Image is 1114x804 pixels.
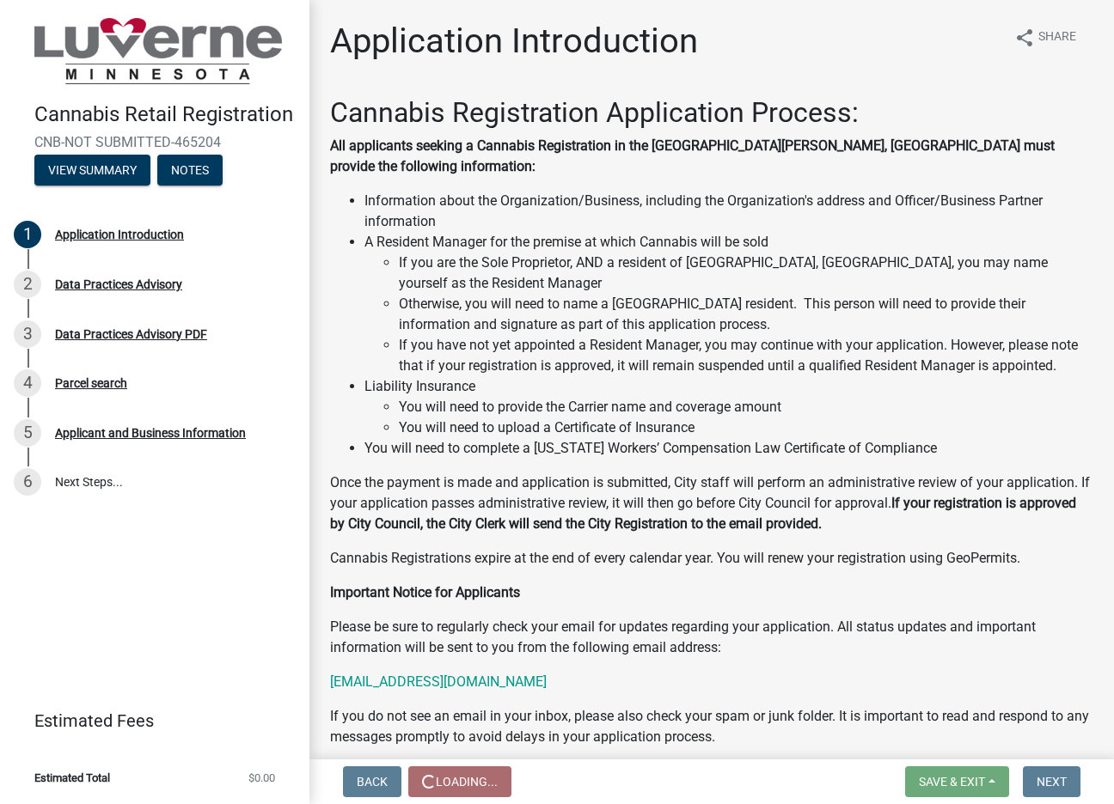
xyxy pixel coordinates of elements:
[330,706,1093,747] p: If you do not see an email in your inbox, please also check your spam or junk folder. It is impor...
[399,417,1093,438] li: You will need to upload a Certificate of Insurance
[364,376,1093,438] li: Liability Insurance
[364,191,1093,232] li: Information about the Organization/Business, including the Organization's address and Officer/Bus...
[408,766,511,797] button: Loading...
[399,335,1093,376] li: If you have not yet appointed a Resident Manager, you may continue with your application. However...
[399,397,1093,417] li: You will need to provide the Carrier name and coverage amount
[14,369,41,397] div: 4
[1038,27,1076,48] span: Share
[1037,775,1067,789] span: Next
[330,617,1093,658] p: Please be sure to regularly check your email for updates regarding your application. All status u...
[14,221,41,248] div: 1
[1014,27,1035,48] i: share
[14,271,41,298] div: 2
[157,155,223,186] button: Notes
[1001,21,1090,54] button: shareShare
[14,320,41,348] div: 3
[330,96,1093,129] h2: Cannabis Registration Application Process:
[919,775,985,789] span: Save & Exit
[55,377,127,389] div: Parcel search
[157,164,223,178] wm-modal-confirm: Notes
[34,164,150,178] wm-modal-confirm: Summary
[34,134,275,150] span: CNB-NOT SUBMITTED-465204
[248,772,275,783] span: $0.00
[1023,766,1080,797] button: Next
[14,703,282,738] a: Estimated Fees
[34,18,282,84] img: City of Luverne, Minnesota
[364,232,1093,376] li: A Resident Manager for the premise at which Cannabis will be sold
[55,427,246,439] div: Applicant and Business Information
[55,228,184,241] div: Application Introduction
[330,584,520,600] strong: Important Notice for Applicants
[399,294,1093,335] li: Otherwise, you will need to name a [GEOGRAPHIC_DATA] resident. This person will need to provide t...
[55,328,207,340] div: Data Practices Advisory PDF
[34,102,296,127] h4: Cannabis Retail Registration
[14,468,41,496] div: 6
[34,772,110,783] span: Estimated Total
[14,419,41,447] div: 5
[330,472,1093,534] p: Once the payment is made and application is submitted, City staff will perform an administrative ...
[436,775,498,789] span: Loading...
[330,21,698,62] h1: Application Introduction
[55,278,182,290] div: Data Practices Advisory
[330,548,1093,569] p: Cannabis Registrations expire at the end of every calendar year. You will renew your registration...
[357,775,388,789] span: Back
[330,673,547,690] a: [EMAIL_ADDRESS][DOMAIN_NAME]
[364,438,1093,459] li: You will need to complete a [US_STATE] Workers’ Compensation Law Certificate of Compliance
[905,766,1009,797] button: Save & Exit
[330,137,1055,174] strong: All applicants seeking a Cannabis Registration in the [GEOGRAPHIC_DATA][PERSON_NAME], [GEOGRAPHIC...
[399,253,1093,294] li: If you are the Sole Proprietor, AND a resident of [GEOGRAPHIC_DATA], [GEOGRAPHIC_DATA], you may n...
[343,766,401,797] button: Back
[34,155,150,186] button: View Summary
